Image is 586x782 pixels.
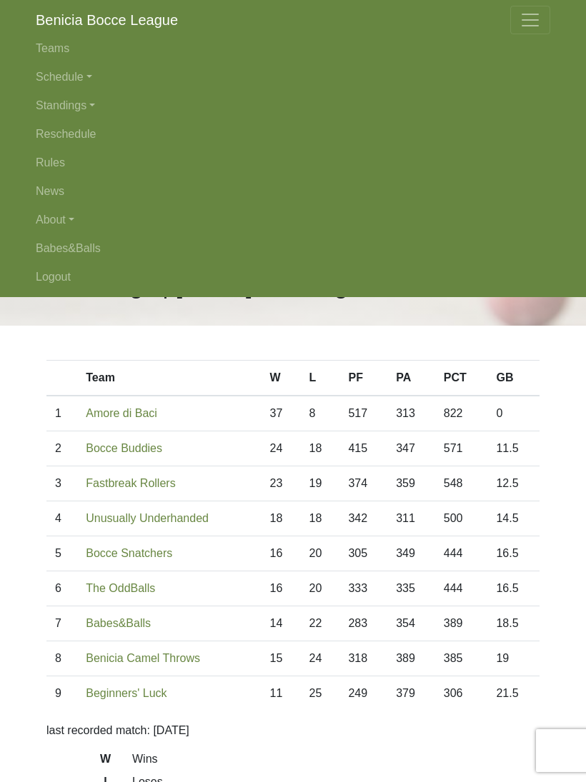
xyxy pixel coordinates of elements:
[301,396,340,431] td: 8
[86,477,175,489] a: Fastbreak Rollers
[435,606,488,641] td: 389
[262,466,301,501] td: 23
[339,431,387,466] td: 415
[262,676,301,711] td: 11
[487,396,540,431] td: 0
[36,149,550,177] a: Rules
[339,571,387,606] td: 333
[487,536,540,571] td: 16.5
[301,361,340,396] th: L
[339,361,387,396] th: PF
[487,606,540,641] td: 18.5
[46,501,77,536] td: 4
[36,120,550,149] a: Reschedule
[301,571,340,606] td: 20
[86,582,155,594] a: The OddBalls
[86,547,172,559] a: Bocce Snatchers
[46,606,77,641] td: 7
[36,34,550,63] a: Teams
[435,571,488,606] td: 444
[487,676,540,711] td: 21.5
[435,641,488,676] td: 385
[487,361,540,396] th: GB
[435,396,488,431] td: 822
[387,466,435,501] td: 359
[301,676,340,711] td: 25
[301,431,340,466] td: 18
[86,687,167,699] a: Beginners' Luck
[262,501,301,536] td: 18
[339,676,387,711] td: 249
[301,501,340,536] td: 18
[86,512,209,524] a: Unusually Underhanded
[262,571,301,606] td: 16
[387,606,435,641] td: 354
[387,676,435,711] td: 379
[387,536,435,571] td: 349
[301,466,340,501] td: 19
[387,361,435,396] th: PA
[435,501,488,536] td: 500
[36,263,550,291] a: Logout
[339,536,387,571] td: 305
[435,536,488,571] td: 444
[435,466,488,501] td: 548
[387,396,435,431] td: 313
[387,431,435,466] td: 347
[487,641,540,676] td: 19
[435,431,488,466] td: 571
[262,536,301,571] td: 16
[510,6,550,34] button: Toggle navigation
[86,652,200,664] a: Benicia Camel Throws
[339,396,387,431] td: 517
[86,442,162,454] a: Bocce Buddies
[46,466,77,501] td: 3
[301,536,340,571] td: 20
[301,606,340,641] td: 22
[339,466,387,501] td: 374
[46,431,77,466] td: 2
[46,396,77,431] td: 1
[339,501,387,536] td: 342
[339,606,387,641] td: 283
[86,407,157,419] a: Amore di Baci
[36,6,178,34] a: Benicia Bocce League
[435,676,488,711] td: 306
[262,396,301,431] td: 37
[262,431,301,466] td: 24
[262,641,301,676] td: 15
[36,751,121,773] dt: W
[46,536,77,571] td: 5
[36,63,550,91] a: Schedule
[36,206,550,234] a: About
[387,641,435,676] td: 389
[36,234,550,263] a: Babes&Balls
[301,641,340,676] td: 24
[487,501,540,536] td: 14.5
[77,361,261,396] th: Team
[46,722,540,739] p: last recorded match: [DATE]
[86,617,151,629] a: Babes&Balls
[487,466,540,501] td: 12.5
[487,431,540,466] td: 11.5
[387,501,435,536] td: 311
[121,751,550,768] dd: Wins
[262,361,301,396] th: W
[46,641,77,676] td: 8
[36,177,550,206] a: News
[387,571,435,606] td: 335
[36,91,550,120] a: Standings
[262,606,301,641] td: 14
[487,571,540,606] td: 16.5
[339,641,387,676] td: 318
[435,361,488,396] th: PCT
[46,571,77,606] td: 6
[46,676,77,711] td: 9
